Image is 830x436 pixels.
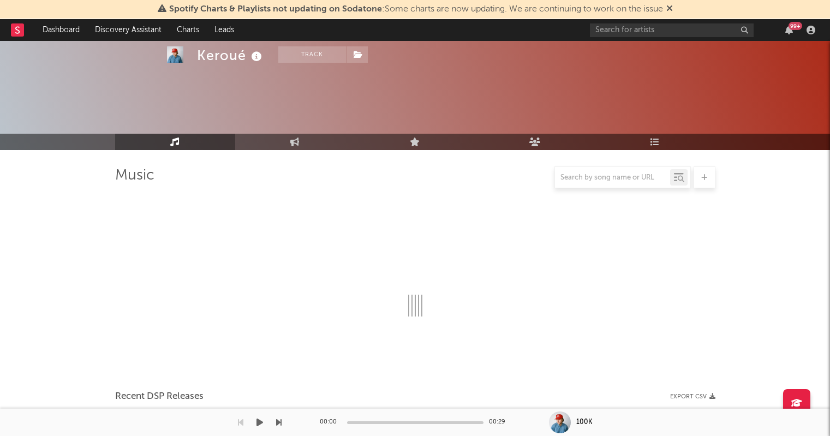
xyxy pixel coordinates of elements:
[670,393,715,400] button: Export CSV
[489,416,511,429] div: 00:29
[278,46,347,63] button: Track
[169,5,663,14] span: : Some charts are now updating. We are continuing to work on the issue
[169,19,207,41] a: Charts
[87,19,169,41] a: Discovery Assistant
[35,19,87,41] a: Dashboard
[576,417,592,427] div: 100K
[789,22,802,30] div: 99 +
[115,390,204,403] span: Recent DSP Releases
[555,174,670,182] input: Search by song name or URL
[169,5,382,14] span: Spotify Charts & Playlists not updating on Sodatone
[207,19,242,41] a: Leads
[320,416,342,429] div: 00:00
[590,23,754,37] input: Search for artists
[666,5,673,14] span: Dismiss
[197,46,265,64] div: Keroué
[785,26,793,34] button: 99+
